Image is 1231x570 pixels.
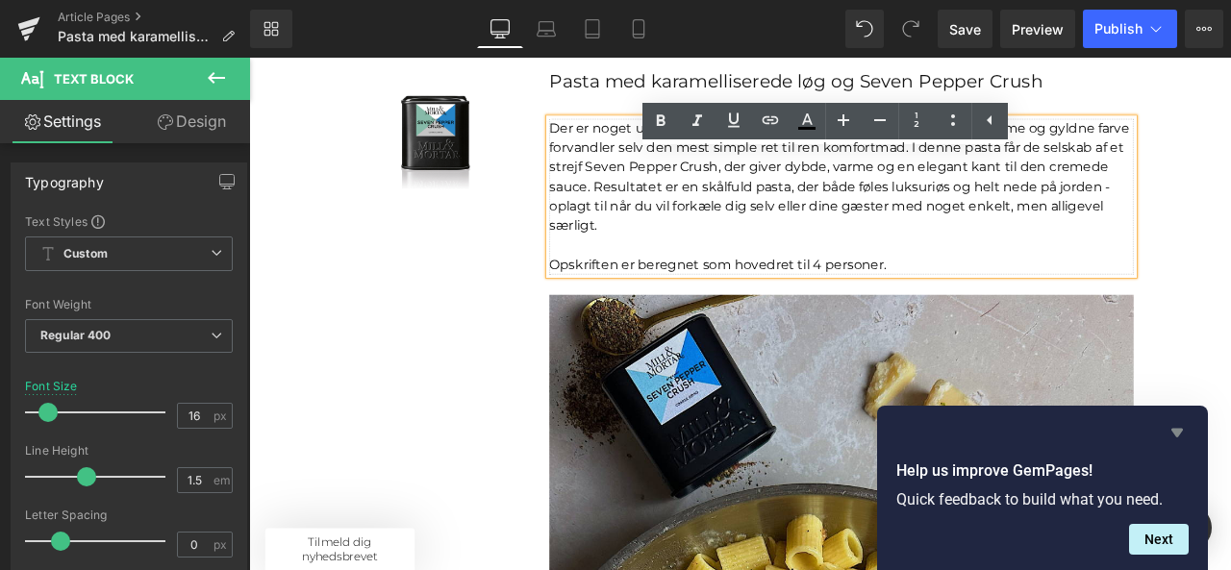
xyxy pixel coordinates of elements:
span: Save [949,19,981,39]
div: Font Size [25,380,78,393]
span: Text Block [54,71,134,87]
p: Der er noget uimodståeligt over karamelliserede løg - deres bløde sødme og gyldne farve forvandle... [356,72,1048,211]
button: Next question [1129,524,1189,555]
a: Article Pages [58,10,250,25]
a: Laptop [523,10,569,48]
button: Undo [845,10,884,48]
a: Preview [1000,10,1075,48]
div: Typography [25,163,104,190]
button: More [1185,10,1223,48]
button: Publish [1083,10,1177,48]
span: Publish [1094,21,1143,37]
p: Opskriften er beregnet som hovedret til 4 personer. [356,234,1048,257]
span: Pasta med karamelliserede løg og Seven Pepper Crush [58,29,214,44]
div: Line Height [25,444,233,458]
div: Pasta med karamelliserede løg og Seven Pepper Crush [356,12,1048,43]
span: em [214,474,230,486]
button: Redo [892,10,930,48]
span: px [214,538,230,551]
a: Desktop [477,10,523,48]
div: Font Weight [25,298,233,311]
span: Preview [1012,19,1064,39]
span: px [214,409,230,422]
a: Mobile [615,10,662,48]
div: Help us improve GemPages! [896,421,1189,555]
button: Hide survey [1166,421,1189,444]
div: Text Styles [25,213,233,229]
b: Custom [63,246,108,262]
p: Quick feedback to build what you need. [896,490,1189,508]
b: Regular 400 [40,328,112,342]
a: Design [129,100,254,143]
div: Letter Spacing [25,508,233,522]
h2: Help us improve GemPages! [896,459,1189,483]
a: Tablet [569,10,615,48]
a: New Library [250,10,292,48]
img: Seven Pepper Crush, ØKO [163,40,279,156]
